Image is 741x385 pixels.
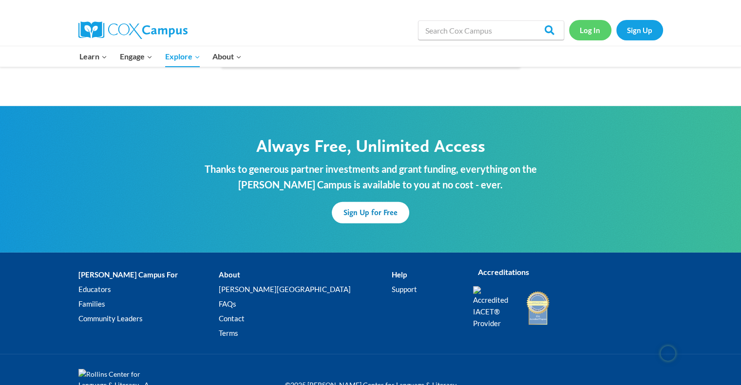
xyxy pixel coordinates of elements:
span: Sign Up for Free [343,208,398,217]
img: Cox Campus [78,21,188,39]
a: Sign Up for Free [332,202,409,223]
img: IDA Accredited [526,290,550,326]
a: Community Leaders [78,311,219,326]
a: Families [78,296,219,311]
a: Sign Up [616,20,663,40]
a: Contact [219,311,392,326]
input: Search Cox Campus [418,20,564,40]
nav: Secondary Navigation [569,20,663,40]
img: Accredited IACET® Provider [473,286,514,329]
button: Child menu of Explore [159,46,207,67]
p: Thanks to generous partner investments and grant funding, everything on the [PERSON_NAME] Campus ... [173,161,568,192]
p: Always Free, Unlimited Access [173,135,568,156]
button: Child menu of About [206,46,248,67]
a: Log In [569,20,611,40]
a: FAQs [219,296,392,311]
strong: Accreditations [478,267,529,276]
button: Child menu of Learn [74,46,114,67]
a: Terms [219,326,392,340]
a: Support [392,282,458,296]
a: [PERSON_NAME][GEOGRAPHIC_DATA] [219,282,392,296]
button: Child menu of Engage [114,46,159,67]
a: Educators [78,282,219,296]
nav: Primary Navigation [74,46,248,67]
